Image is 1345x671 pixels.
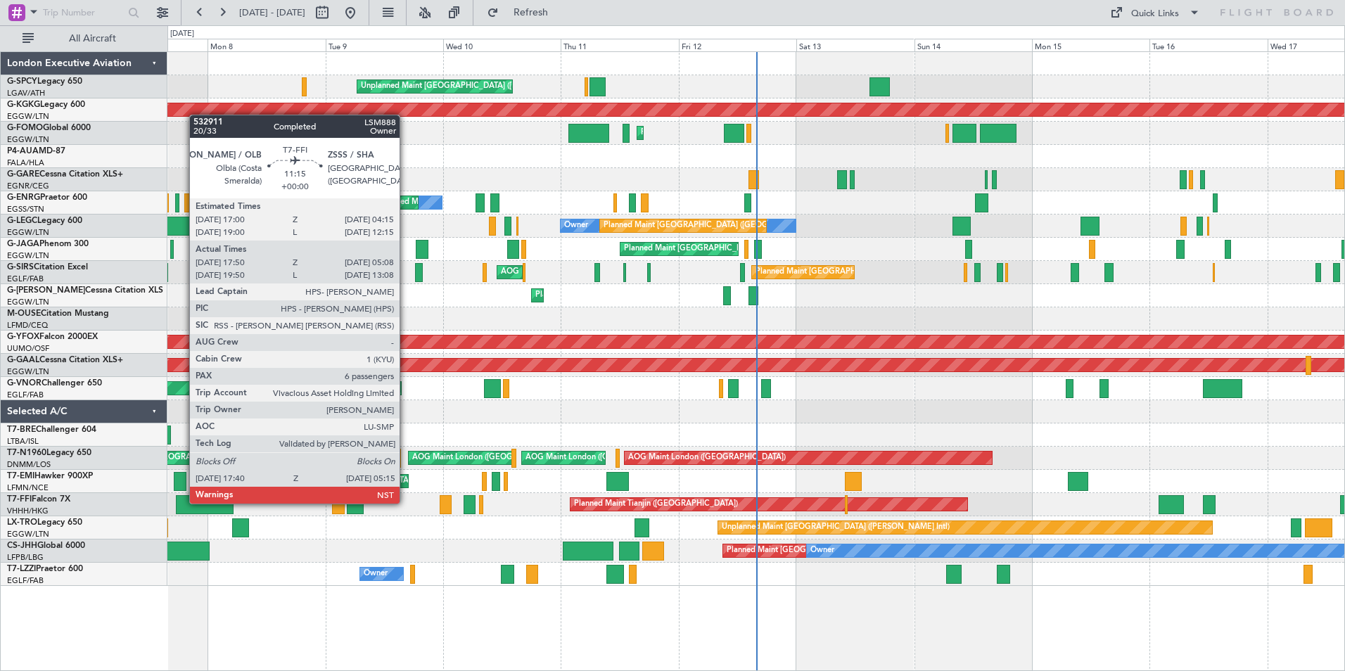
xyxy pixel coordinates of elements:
[7,193,40,202] span: G-ENRG
[15,27,153,50] button: All Aircraft
[7,518,82,527] a: LX-TROLegacy 650
[1032,39,1149,51] div: Mon 15
[561,39,678,51] div: Thu 11
[37,34,148,44] span: All Aircraft
[7,134,49,145] a: EGGW/LTN
[7,309,109,318] a: M-OUSECitation Mustang
[796,39,914,51] div: Sat 13
[276,471,411,492] div: Planned Maint [GEOGRAPHIC_DATA]
[7,390,44,400] a: EGLF/FAB
[7,506,49,516] a: VHHH/HKG
[7,101,85,109] a: G-KGKGLegacy 600
[7,495,32,504] span: T7-FFI
[7,111,49,122] a: EGGW/LTN
[624,238,846,260] div: Planned Maint [GEOGRAPHIC_DATA] ([GEOGRAPHIC_DATA])
[7,250,49,261] a: EGGW/LTN
[7,320,48,331] a: LFMD/CEQ
[7,565,83,573] a: T7-LZZIPraetor 600
[7,77,82,86] a: G-SPCYLegacy 650
[170,28,194,40] div: [DATE]
[7,366,49,377] a: EGGW/LTN
[1103,1,1207,24] button: Quick Links
[7,263,34,271] span: G-SIRS
[43,2,124,23] input: Trip Number
[604,215,825,236] div: Planned Maint [GEOGRAPHIC_DATA] ([GEOGRAPHIC_DATA])
[7,542,85,550] a: CS-JHHGlobal 6000
[7,240,89,248] a: G-JAGAPhenom 300
[7,426,96,434] a: T7-BREChallenger 604
[7,529,49,539] a: EGGW/LTN
[628,447,786,468] div: AOG Maint London ([GEOGRAPHIC_DATA])
[1149,39,1267,51] div: Tue 16
[535,285,757,306] div: Planned Maint [GEOGRAPHIC_DATA] ([GEOGRAPHIC_DATA])
[7,286,85,295] span: G-[PERSON_NAME]
[7,333,39,341] span: G-YFOX
[7,565,36,573] span: T7-LZZI
[7,343,49,354] a: UUMO/OSF
[722,517,950,538] div: Unplanned Maint [GEOGRAPHIC_DATA] ([PERSON_NAME] Intl)
[7,297,49,307] a: EGGW/LTN
[443,39,561,51] div: Wed 10
[7,472,34,480] span: T7-EMI
[7,147,65,155] a: P4-AUAMD-87
[7,181,49,191] a: EGNR/CEG
[265,169,393,190] div: Unplanned Maint [PERSON_NAME]
[7,379,102,388] a: G-VNORChallenger 650
[412,447,570,468] div: AOG Maint London ([GEOGRAPHIC_DATA])
[381,192,602,213] div: Planned Maint [GEOGRAPHIC_DATA] ([GEOGRAPHIC_DATA])
[7,309,41,318] span: M-OUSE
[7,204,44,215] a: EGSS/STN
[7,170,39,179] span: G-GARE
[7,77,37,86] span: G-SPCY
[7,88,45,98] a: LGAV/ATH
[7,193,87,202] a: G-ENRGPraetor 600
[7,426,36,434] span: T7-BRE
[7,170,123,179] a: G-GARECessna Citation XLS+
[7,217,37,225] span: G-LEGC
[7,333,98,341] a: G-YFOXFalcon 2000EX
[501,262,608,283] div: AOG Maint [PERSON_NAME]
[211,192,243,213] div: No Crew
[525,447,683,468] div: AOG Maint London ([GEOGRAPHIC_DATA])
[7,459,51,470] a: DNMM/LOS
[7,356,39,364] span: G-GAAL
[7,472,93,480] a: T7-EMIHawker 900XP
[7,286,163,295] a: G-[PERSON_NAME]Cessna Citation XLS
[480,1,565,24] button: Refresh
[7,147,39,155] span: P4-AUA
[7,124,91,132] a: G-FOMOGlobal 6000
[7,379,42,388] span: G-VNOR
[641,122,862,143] div: Planned Maint [GEOGRAPHIC_DATA] ([GEOGRAPHIC_DATA])
[7,552,44,563] a: LFPB/LBG
[7,158,44,168] a: FALA/HLA
[7,436,39,447] a: LTBA/ISL
[364,563,388,584] div: Owner
[7,542,37,550] span: CS-JHH
[914,39,1032,51] div: Sun 14
[361,76,589,97] div: Unplanned Maint [GEOGRAPHIC_DATA] ([PERSON_NAME] Intl)
[679,39,796,51] div: Fri 12
[7,449,46,457] span: T7-N1960
[1131,7,1179,21] div: Quick Links
[7,518,37,527] span: LX-TRO
[7,495,70,504] a: T7-FFIFalcon 7X
[7,124,43,132] span: G-FOMO
[239,6,305,19] span: [DATE] - [DATE]
[7,356,123,364] a: G-GAALCessna Citation XLS+
[7,240,39,248] span: G-JAGA
[756,262,977,283] div: Planned Maint [GEOGRAPHIC_DATA] ([GEOGRAPHIC_DATA])
[7,449,91,457] a: T7-N1960Legacy 650
[7,227,49,238] a: EGGW/LTN
[727,540,948,561] div: Planned Maint [GEOGRAPHIC_DATA] ([GEOGRAPHIC_DATA])
[7,101,40,109] span: G-KGKG
[326,39,443,51] div: Tue 9
[7,217,82,225] a: G-LEGCLegacy 600
[7,274,44,284] a: EGLF/FAB
[502,8,561,18] span: Refresh
[564,215,588,236] div: Owner
[7,575,44,586] a: EGLF/FAB
[7,483,49,493] a: LFMN/NCE
[574,494,738,515] div: Planned Maint Tianjin ([GEOGRAPHIC_DATA])
[208,39,325,51] div: Mon 8
[810,540,834,561] div: Owner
